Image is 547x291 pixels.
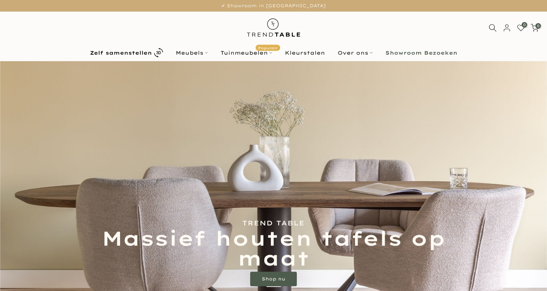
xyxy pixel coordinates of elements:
a: Over ons [331,48,379,57]
a: Zelf samenstellen [84,46,169,59]
span: 0 [535,23,541,29]
a: Kleurstalen [278,48,331,57]
span: 0 [522,22,527,28]
p: ✔ Showroom in [GEOGRAPHIC_DATA] [9,2,538,10]
b: Zelf samenstellen [90,50,152,55]
img: trend-table [242,12,305,44]
a: Shop nu [250,272,297,286]
span: Populair [256,45,280,51]
a: Meubels [169,48,214,57]
b: Showroom Bezoeken [385,50,457,55]
a: 0 [517,24,525,32]
a: 0 [531,24,539,32]
a: TuinmeubelenPopulair [214,48,278,57]
a: Showroom Bezoeken [379,48,463,57]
